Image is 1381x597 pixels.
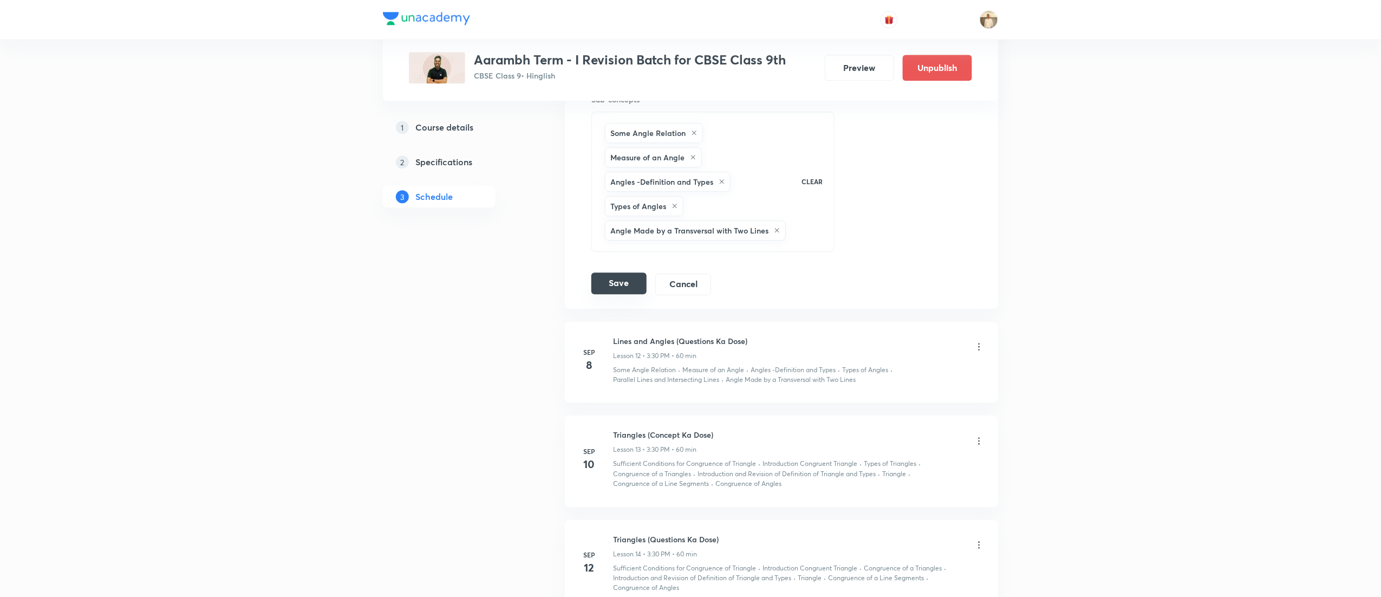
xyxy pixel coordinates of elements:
[578,446,600,456] h6: Sep
[763,459,857,469] p: Introduction Congruent Triangle
[864,459,916,469] p: Types of Triangles
[409,52,465,83] img: A589F24D-5031-490A-BC08-33B7DA76A561_plus.png
[383,116,530,138] a: 1Course details
[859,459,862,469] div: ·
[474,70,786,81] p: CBSE Class 9 • Hinglish
[726,375,856,385] p: Angle Made by a Transversal with Two Lines
[655,274,711,295] button: Cancel
[383,12,470,25] img: Company Logo
[613,479,709,489] p: Congruence of a Line Segments
[613,335,747,347] h6: Lines and Angles (Questions Ka Dose)
[763,563,857,573] p: Introduction Congruent Triangle
[693,469,695,479] div: ·
[758,459,760,469] div: ·
[613,469,691,479] p: Congruence of a Triangles
[890,365,893,375] div: ·
[878,469,880,479] div: ·
[613,563,756,573] p: Sufficient Conditions for Congruence of Triangle
[944,563,946,573] div: ·
[613,351,696,361] p: Lesson 12 • 3:30 PM • 60 min
[613,573,791,583] p: Introduction and Revision of Definition of Triangle and Types
[578,347,600,357] h6: Sep
[802,177,823,186] p: CLEAR
[881,11,898,28] button: avatar
[751,365,836,375] p: Angles -Definition and Types
[613,375,719,385] p: Parallel Lines and Intersecting Lines
[613,459,756,469] p: Sufficient Conditions for Congruence of Triangle
[578,456,600,472] h4: 10
[678,365,680,375] div: ·
[610,152,685,163] h6: Measure of an Angle
[396,190,409,203] p: 3
[864,563,942,573] p: Congruence of a Triangles
[610,176,713,187] h6: Angles -Definition and Types
[415,155,472,168] h5: Specifications
[859,563,862,573] div: ·
[613,429,713,440] h6: Triangles (Concept Ka Dose)
[415,121,473,134] h5: Course details
[591,272,647,294] button: Save
[842,365,888,375] p: Types of Angles
[838,365,840,375] div: ·
[613,549,697,559] p: Lesson 14 • 3:30 PM • 60 min
[613,445,696,455] p: Lesson 13 • 3:30 PM • 60 min
[882,469,906,479] p: Triangle
[698,469,876,479] p: Introduction and Revision of Definition of Triangle and Types
[682,365,744,375] p: Measure of an Angle
[383,12,470,28] a: Company Logo
[926,573,928,583] div: ·
[825,55,894,81] button: Preview
[884,15,894,24] img: avatar
[578,550,600,560] h6: Sep
[980,10,998,29] img: Chandrakant Deshmukh
[610,127,686,139] h6: Some Angle Relation
[415,190,453,203] h5: Schedule
[828,573,924,583] p: Congruence of a Line Segments
[396,155,409,168] p: 2
[613,534,719,545] h6: Triangles (Questions Ka Dose)
[578,560,600,576] h4: 12
[711,479,713,489] div: ·
[613,583,679,593] p: Congruence of Angles
[715,479,781,489] p: Congruence of Angles
[919,459,921,469] div: ·
[578,357,600,373] h4: 8
[798,573,822,583] p: Triangle
[908,469,910,479] div: ·
[793,573,796,583] div: ·
[613,365,676,375] p: Some Angle Relation
[903,55,972,81] button: Unpublish
[610,225,768,236] h6: Angle Made by a Transversal with Two Lines
[610,200,666,212] h6: Types of Angles
[824,573,826,583] div: ·
[396,121,409,134] p: 1
[474,52,786,68] h3: Aarambh Term - I Revision Batch for CBSE Class 9th
[758,563,760,573] div: ·
[746,365,748,375] div: ·
[721,375,724,385] div: ·
[383,151,530,173] a: 2Specifications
